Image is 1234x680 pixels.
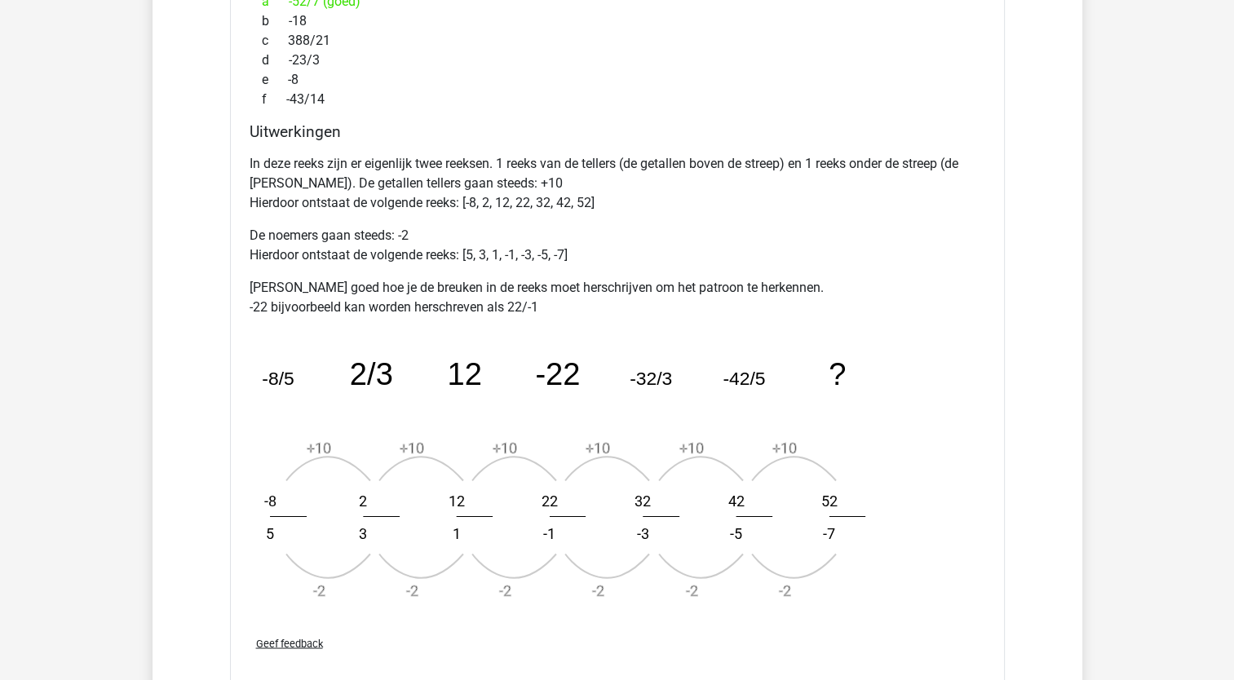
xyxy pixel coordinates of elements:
[250,278,985,317] p: [PERSON_NAME] goed hoe je de breuken in de reeks moet herschrijven om het patroon te herkennen. -...
[359,492,367,509] text: 2
[263,492,276,509] text: -8
[349,357,392,391] tspan: 2/3
[778,581,790,598] text: -2
[262,70,288,90] span: e
[829,357,846,391] tspan: ?
[250,51,985,70] div: -23/3
[728,492,744,509] text: 42
[405,581,418,598] text: -2
[685,581,697,598] text: -2
[250,122,985,141] h4: Uitwerkingen
[636,524,648,541] text: -3
[493,439,517,456] text: +10
[250,154,985,213] p: In deze reeks zijn er eigenlijk twee reeksen. 1 reeks van de tellers (de getallen boven de streep...
[359,524,367,541] text: 3
[591,581,604,598] text: -2
[447,357,481,391] tspan: 12
[266,524,274,541] text: 5
[823,524,835,541] text: -7
[312,581,325,598] text: -2
[723,368,765,389] tspan: -42/5
[262,51,289,70] span: d
[541,492,557,509] text: 22
[250,90,985,109] div: -43/14
[729,524,741,541] text: -5
[452,524,460,541] text: 1
[498,581,511,598] text: -2
[262,31,288,51] span: c
[635,492,651,509] text: 32
[262,90,286,109] span: f
[250,226,985,265] p: De noemers gaan steeds: -2 Hierdoor ontstaat de volgende reeks: [5, 3, 1, -1, -3, -5, -7]
[679,439,704,456] text: +10
[400,439,424,456] text: +10
[250,11,985,31] div: -18
[250,31,985,51] div: 388/21
[630,368,672,389] tspan: -32/3
[256,637,323,649] span: Geef feedback
[543,524,555,541] text: -1
[586,439,610,456] text: +10
[307,439,331,456] text: +10
[262,368,294,389] tspan: -8/5
[820,492,837,509] text: 52
[772,439,797,456] text: +10
[262,11,289,31] span: b
[250,70,985,90] div: -8
[535,357,580,391] tspan: -22
[448,492,464,509] text: 12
